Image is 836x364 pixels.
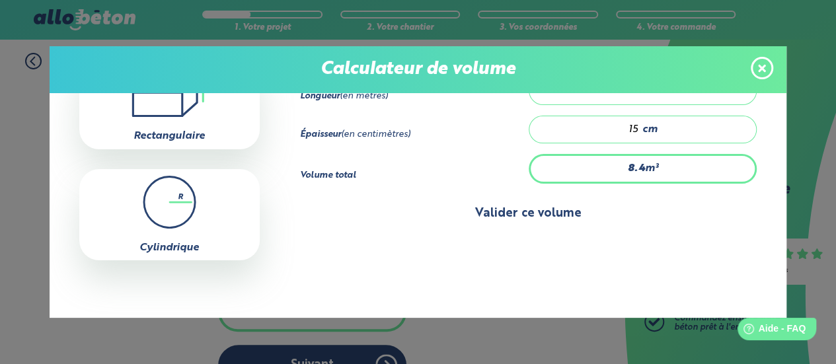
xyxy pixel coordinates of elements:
div: (en centimètres) [300,129,529,140]
div: m³ [529,154,757,183]
iframe: Help widget launcher [718,312,821,349]
label: Cylindrique [139,242,199,253]
strong: Longueur [300,92,340,100]
input: 0 [543,123,639,136]
div: (en mètres) [300,91,529,102]
span: cm [642,124,658,135]
label: Rectangulaire [133,131,205,141]
p: Calculateur de volume [63,59,773,80]
strong: 8.4 [628,163,645,174]
strong: Épaisseur [300,130,341,139]
button: Valider ce volume [300,197,757,231]
strong: Volume total [300,171,356,180]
